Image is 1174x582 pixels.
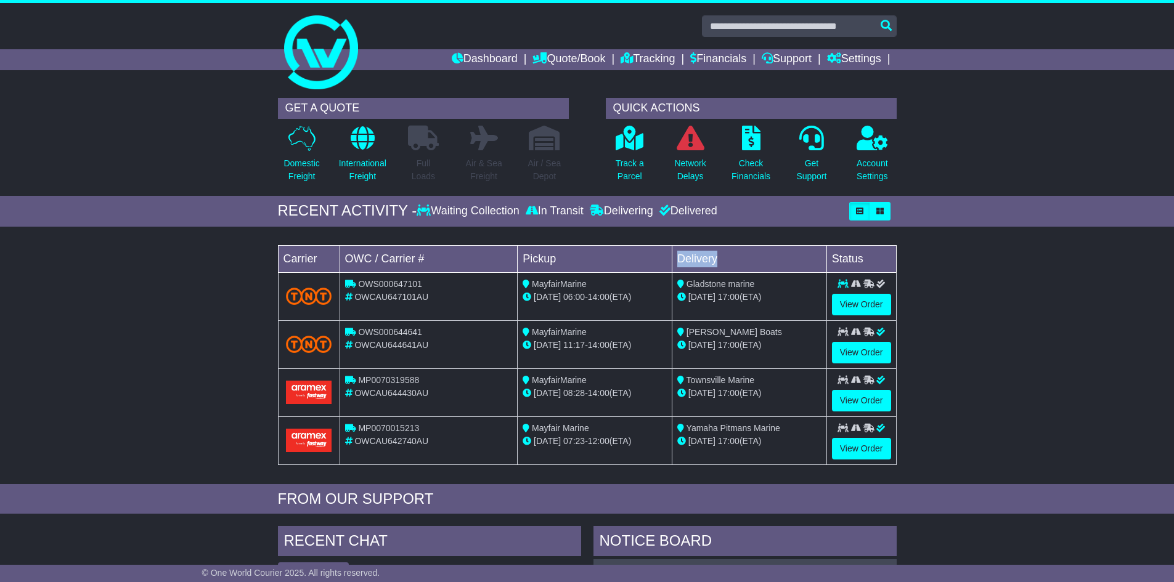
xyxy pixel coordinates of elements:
a: Financials [690,49,746,70]
span: 14:00 [588,340,609,350]
span: MayfairMarine [532,327,587,337]
div: Delivering [587,204,656,218]
a: Settings [827,49,881,70]
span: [DATE] [534,436,561,446]
div: QUICK ACTIONS [606,98,897,119]
span: MayfairMarine [532,279,587,289]
a: Track aParcel [615,125,645,190]
td: Delivery [672,245,826,272]
span: © One World Courier 2025. All rights reserved. [202,568,380,578]
div: - (ETA) [523,387,667,400]
a: CheckFinancials [731,125,771,190]
span: 08:28 [563,388,585,398]
div: FROM OUR SUPPORT [278,490,897,508]
img: Aramex.png [286,381,332,403]
span: 11:17 [563,340,585,350]
p: Get Support [796,157,826,183]
span: MP0070319588 [358,375,419,385]
a: AccountSettings [856,125,889,190]
div: (ETA) [677,291,821,304]
div: - (ETA) [523,291,667,304]
p: Air / Sea Depot [528,157,561,183]
a: View Order [832,294,891,315]
div: In Transit [523,204,587,218]
td: OWC / Carrier # [340,245,518,272]
span: [DATE] [688,388,715,398]
p: Track a Parcel [616,157,644,183]
a: Tracking [621,49,675,70]
div: NOTICE BOARD [593,526,897,559]
div: GET A QUOTE [278,98,569,119]
a: Quote/Book [532,49,605,70]
a: DomesticFreight [283,125,320,190]
span: Gladstone marine [687,279,755,289]
p: Domestic Freight [283,157,319,183]
span: [DATE] [534,292,561,302]
a: Dashboard [452,49,518,70]
span: [DATE] [688,340,715,350]
div: Waiting Collection [417,204,522,218]
a: Support [762,49,812,70]
p: Network Delays [674,157,706,183]
div: - (ETA) [523,435,667,448]
p: Air & Sea Freight [466,157,502,183]
td: Carrier [278,245,340,272]
div: RECENT ACTIVITY - [278,202,417,220]
td: Pickup [518,245,672,272]
div: (ETA) [677,339,821,352]
span: OWCAU647101AU [354,292,428,302]
span: 12:00 [588,436,609,446]
a: View Order [832,390,891,411]
span: 07:23 [563,436,585,446]
span: 14:00 [588,388,609,398]
span: 17:00 [718,340,740,350]
p: International Freight [339,157,386,183]
div: (ETA) [677,435,821,448]
p: Check Financials [732,157,770,183]
img: Aramex.png [286,429,332,451]
a: NetworkDelays [674,125,706,190]
span: [DATE] [688,292,715,302]
span: 06:00 [563,292,585,302]
span: Townsville Marine [687,375,754,385]
span: OWS000644641 [358,327,422,337]
span: [DATE] [534,340,561,350]
td: Status [826,245,896,272]
span: Yamaha Pitmans Marine [687,423,780,433]
span: 17:00 [718,292,740,302]
span: [DATE] [534,388,561,398]
a: InternationalFreight [338,125,387,190]
span: OWS000647101 [358,279,422,289]
p: Account Settings [857,157,888,183]
span: OWCAU644430AU [354,388,428,398]
div: Delivered [656,204,717,218]
span: 17:00 [718,388,740,398]
div: - (ETA) [523,339,667,352]
img: TNT_Domestic.png [286,336,332,352]
a: View Order [832,342,891,363]
img: TNT_Domestic.png [286,288,332,304]
span: MayfairMarine [532,375,587,385]
a: GetSupport [796,125,827,190]
span: Mayfair Marine [532,423,589,433]
span: OWCAU644641AU [354,340,428,350]
span: MP0070015213 [358,423,419,433]
span: OWCAU642740AU [354,436,428,446]
span: 14:00 [588,292,609,302]
p: Full Loads [408,157,439,183]
div: RECENT CHAT [278,526,581,559]
span: [PERSON_NAME] Boats [687,327,782,337]
div: (ETA) [677,387,821,400]
span: 17:00 [718,436,740,446]
span: [DATE] [688,436,715,446]
a: View Order [832,438,891,459]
